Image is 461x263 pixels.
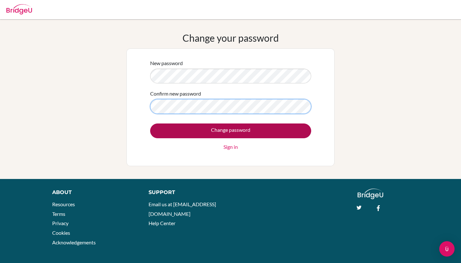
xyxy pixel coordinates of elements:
[6,4,32,14] img: Bridge-U
[52,211,65,217] a: Terms
[182,32,279,44] h1: Change your password
[149,201,216,217] a: Email us at [EMAIL_ADDRESS][DOMAIN_NAME]
[149,220,175,226] a: Help Center
[150,59,183,67] label: New password
[358,189,384,199] img: logo_white@2x-f4f0deed5e89b7ecb1c2cc34c3e3d731f90f0f143d5ea2071677605dd97b5244.png
[150,90,201,98] label: Confirm new password
[52,189,134,196] div: About
[52,220,69,226] a: Privacy
[150,123,311,138] input: Change password
[52,239,96,245] a: Acknowledgements
[223,143,238,151] a: Sign in
[52,201,75,207] a: Resources
[439,241,455,257] div: Open Intercom Messenger
[52,230,70,236] a: Cookies
[149,189,224,196] div: Support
